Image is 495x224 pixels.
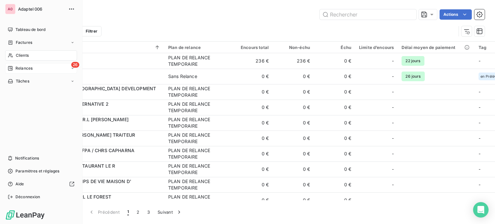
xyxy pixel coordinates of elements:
div: Encours total [235,45,269,50]
span: 26 jours [402,72,424,81]
div: PLAN DE RELANCE TEMPORAIRE [168,163,228,176]
td: 0 € [231,192,273,208]
span: - [392,104,394,111]
span: 1 [127,209,129,215]
td: 0 € [314,84,355,100]
td: 0 € [273,84,314,100]
a: Aide [5,179,77,189]
span: 411018100 [44,61,160,67]
td: 0 € [314,69,355,84]
td: 0 € [231,146,273,161]
td: 0 € [314,192,355,208]
td: 0 € [273,161,314,177]
span: Déconnexion [15,194,40,200]
td: 0 € [273,177,314,192]
span: 411006200 - S.A.R.L [PERSON_NAME] [44,117,129,122]
span: Adaptel 006 [18,6,64,12]
span: 22 jours [402,56,424,66]
span: 411006600 [44,138,160,145]
span: - [392,135,394,141]
div: Plan de relance [168,45,228,50]
span: - [479,104,480,110]
span: - [392,181,394,188]
button: Précédent [84,205,123,219]
button: Actions [440,9,472,20]
td: 0 € [273,131,314,146]
td: 236 € [231,53,273,69]
td: 0 € [231,115,273,131]
div: Open Intercom Messenger [473,202,489,218]
td: 0 € [314,115,355,131]
span: Relances [15,65,33,71]
span: 411006200 [44,123,160,129]
button: Filtrer [72,26,102,36]
span: - [392,151,394,157]
span: 411013200 [44,76,160,83]
span: - [392,166,394,172]
td: 0 € [314,146,355,161]
span: - [392,89,394,95]
span: - [479,182,480,187]
td: 0 € [314,100,355,115]
span: 411008700 - TEMPS DE VIE MAISON D' [44,179,131,184]
div: PLAN DE RELANCE TEMPORAIRE [168,116,228,129]
td: 0 € [314,131,355,146]
span: 411007900 [44,154,160,160]
td: 0 € [273,146,314,161]
div: PLAN DE RELANCE TEMPORAIRE [168,194,228,207]
span: - [479,89,480,94]
span: - [479,120,480,125]
span: Paramètres et réglages [15,168,59,174]
td: 0 € [231,84,273,100]
td: 0 € [314,177,355,192]
button: 1 [123,205,133,219]
span: 411005300 [44,107,160,114]
div: PLAN DE RELANCE TEMPORAIRE [168,54,228,67]
span: 411008700 [44,185,160,191]
span: - [479,166,480,172]
td: 0 € [231,131,273,146]
td: 0 € [273,192,314,208]
span: 411003000 [44,92,160,98]
span: Factures [16,40,32,45]
button: Suivant [154,205,186,219]
div: Délai moyen de paiement [402,45,471,50]
span: 411007900 - ALEFPA / CHRS CAPHARNA [44,148,134,153]
span: Aide [15,181,24,187]
td: 0 € [231,100,273,115]
td: 0 € [231,177,273,192]
span: - [392,197,394,203]
span: 26 [71,62,79,68]
div: Sans Relance [168,73,197,80]
span: - [479,58,480,63]
div: Échu [318,45,351,50]
div: PLAN DE RELANCE TEMPORAIRE [168,132,228,145]
span: 411006600 - [PERSON_NAME] TRAITEUR [44,132,135,138]
button: 2 [133,205,143,219]
span: - [392,73,394,80]
span: Tâches [16,78,29,84]
span: Tableau de bord [15,27,45,33]
span: 411003000 - [GEOGRAPHIC_DATA] DEVELOPMENT [44,86,156,91]
td: 0 € [231,161,273,177]
td: 0 € [314,53,355,69]
td: 0 € [231,69,273,84]
img: Logo LeanPay [5,210,45,220]
div: PLAN DE RELANCE TEMPORAIRE [168,178,228,191]
button: 3 [143,205,154,219]
td: 0 € [273,100,314,115]
span: - [479,197,480,203]
div: Non-échu [277,45,310,50]
td: 0 € [273,115,314,131]
input: Rechercher [320,9,416,20]
div: Limite d’encours [359,45,394,50]
span: Clients [16,53,29,58]
td: 0 € [314,161,355,177]
div: PLAN DE RELANCE TEMPORAIRE [168,147,228,160]
div: PLAN DE RELANCE TEMPORAIRE [168,85,228,98]
div: PLAN DE RELANCE TEMPORAIRE [168,101,228,114]
td: 0 € [273,69,314,84]
span: - [392,120,394,126]
span: 411008400 [44,169,160,176]
td: 236 € [273,53,314,69]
